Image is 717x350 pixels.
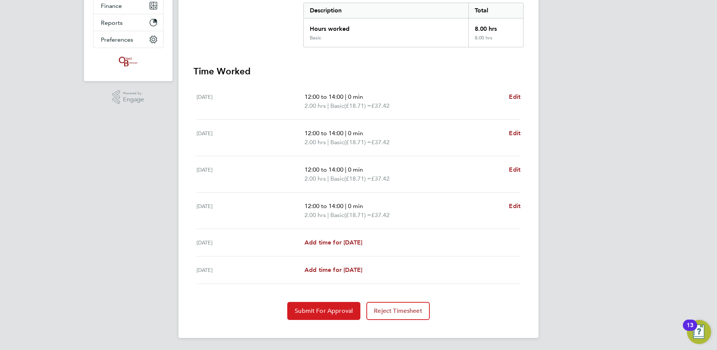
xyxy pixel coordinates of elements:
[366,302,430,320] button: Reject Timesheet
[304,166,343,173] span: 12:00 to 14:00
[345,130,346,137] span: |
[304,130,343,137] span: 12:00 to 14:00
[348,166,363,173] span: 0 min
[93,56,163,68] a: Go to home page
[304,202,343,210] span: 12:00 to 14:00
[193,65,523,77] h3: Time Worked
[101,2,122,9] span: Finance
[196,238,304,247] div: [DATE]
[304,102,326,109] span: 2.00 hrs
[468,3,523,18] div: Total
[101,19,123,26] span: Reports
[330,174,344,183] span: Basic
[345,202,346,210] span: |
[123,90,144,97] span: Powered by
[93,31,163,48] button: Preferences
[371,102,390,109] span: £37.42
[509,129,520,138] a: Edit
[304,266,362,275] a: Add time for [DATE]
[310,35,321,41] div: Basic
[304,18,468,35] div: Hours worked
[327,102,329,109] span: |
[327,139,329,146] span: |
[330,138,344,147] span: Basic
[117,56,139,68] img: oneillandbrennan-logo-retina.png
[509,165,520,174] a: Edit
[468,35,523,47] div: 8.00 hrs
[287,302,360,320] button: Submit For Approval
[345,166,346,173] span: |
[344,102,371,109] span: (£18.71) =
[374,307,422,315] span: Reject Timesheet
[687,325,693,335] div: 13
[509,93,520,100] span: Edit
[348,202,363,210] span: 0 min
[123,97,144,103] span: Engage
[344,211,371,219] span: (£18.71) =
[509,166,520,173] span: Edit
[509,130,520,137] span: Edit
[295,307,353,315] span: Submit For Approval
[327,211,329,219] span: |
[304,238,362,247] a: Add time for [DATE]
[345,93,346,100] span: |
[344,139,371,146] span: (£18.71) =
[330,101,344,110] span: Basic
[304,175,326,182] span: 2.00 hrs
[330,211,344,220] span: Basic
[304,239,362,246] span: Add time for [DATE]
[196,165,304,183] div: [DATE]
[304,211,326,219] span: 2.00 hrs
[371,211,390,219] span: £37.42
[687,320,711,344] button: Open Resource Center, 13 new notifications
[327,175,329,182] span: |
[304,266,362,273] span: Add time for [DATE]
[303,3,523,47] div: Summary
[344,175,371,182] span: (£18.71) =
[468,18,523,35] div: 8.00 hrs
[196,92,304,110] div: [DATE]
[196,129,304,147] div: [DATE]
[304,3,468,18] div: Description
[304,139,326,146] span: 2.00 hrs
[371,175,390,182] span: £37.42
[196,202,304,220] div: [DATE]
[348,93,363,100] span: 0 min
[93,14,163,31] button: Reports
[101,36,133,43] span: Preferences
[509,202,520,211] a: Edit
[112,90,144,104] a: Powered byEngage
[348,130,363,137] span: 0 min
[304,93,343,100] span: 12:00 to 14:00
[509,202,520,210] span: Edit
[509,92,520,101] a: Edit
[371,139,390,146] span: £37.42
[196,266,304,275] div: [DATE]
